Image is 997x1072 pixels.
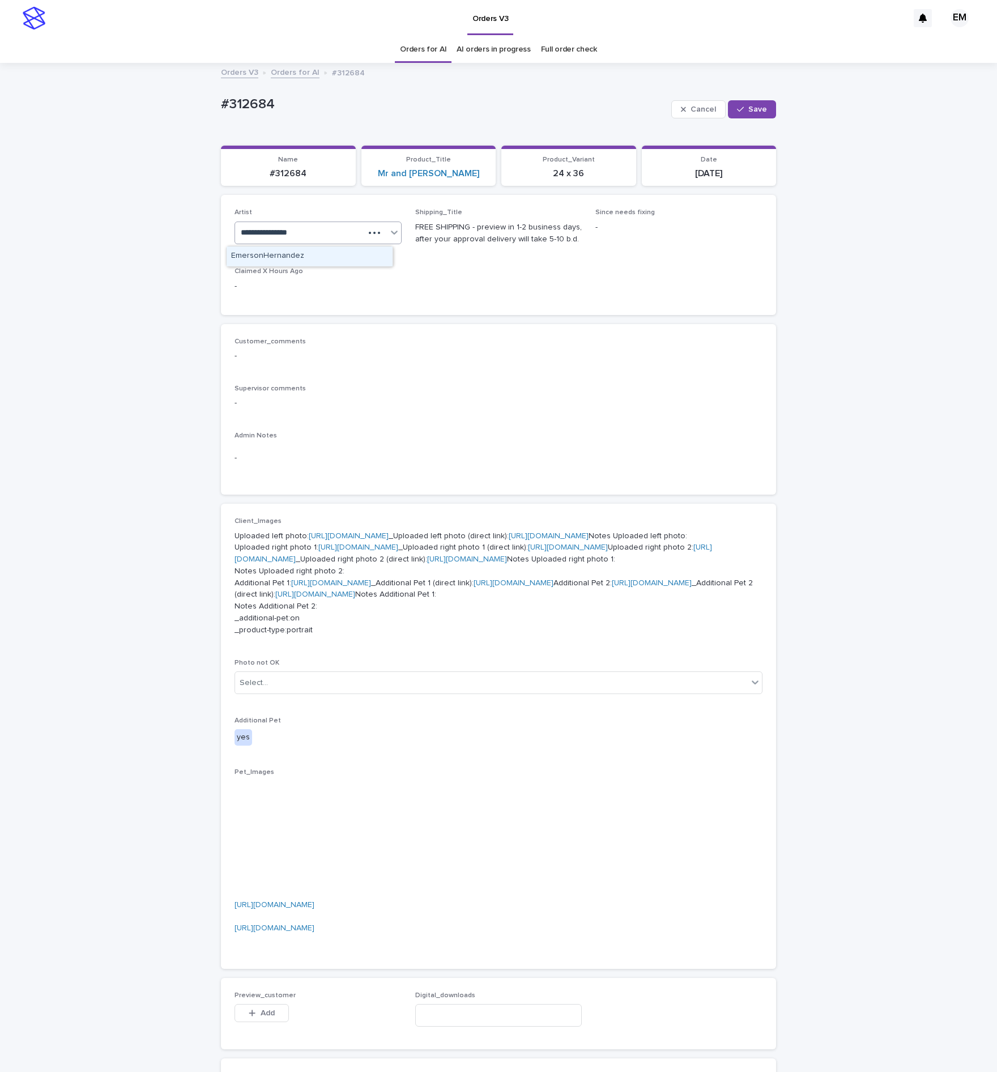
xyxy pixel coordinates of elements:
[400,36,446,63] a: Orders for AI
[235,397,762,409] p: -
[595,209,655,216] span: Since needs fixing
[235,338,306,345] span: Customer_comments
[235,717,281,724] span: Additional Pet
[457,36,531,63] a: AI orders in progress
[415,992,475,999] span: Digital_downloads
[235,452,762,464] p: -
[671,100,726,118] button: Cancel
[228,168,349,179] p: #312684
[595,222,762,233] p: -
[235,992,296,999] span: Preview_customer
[235,518,282,525] span: Client_Images
[951,9,969,27] div: EM
[415,222,582,245] p: FREE SHIPPING - preview in 1-2 business days, after your approval delivery will take 5-10 b.d.
[235,729,252,746] div: yes
[235,530,762,636] p: Uploaded left photo: _Uploaded left photo (direct link): Notes Uploaded left photo: Uploaded righ...
[728,100,776,118] button: Save
[278,156,298,163] span: Name
[235,432,277,439] span: Admin Notes
[271,65,319,78] a: Orders for AI
[235,1004,289,1022] button: Add
[227,246,393,266] div: EmersonHernandez
[691,105,716,113] span: Cancel
[235,385,306,392] span: Supervisor comments
[541,36,597,63] a: Full order check
[427,555,507,563] a: [URL][DOMAIN_NAME]
[235,660,279,666] span: Photo not OK
[23,7,45,29] img: stacker-logo-s-only.png
[508,168,629,179] p: 24 x 36
[528,543,608,551] a: [URL][DOMAIN_NAME]
[701,156,717,163] span: Date
[509,532,589,540] a: [URL][DOMAIN_NAME]
[235,350,762,362] p: -
[235,769,274,776] span: Pet_Images
[235,901,314,909] a: [URL][DOMAIN_NAME]
[275,590,355,598] a: [URL][DOMAIN_NAME]
[612,579,692,587] a: [URL][DOMAIN_NAME]
[543,156,595,163] span: Product_Variant
[291,579,371,587] a: [URL][DOMAIN_NAME]
[221,96,667,113] p: #312684
[332,66,365,78] p: #312684
[235,280,402,292] p: -
[748,105,767,113] span: Save
[240,677,268,689] div: Select...
[235,924,314,932] a: [URL][DOMAIN_NAME]
[406,156,451,163] span: Product_Title
[415,209,462,216] span: Shipping_Title
[235,268,303,275] span: Claimed X Hours Ago
[378,168,479,179] a: Mr and [PERSON_NAME]
[235,209,252,216] span: Artist
[261,1009,275,1017] span: Add
[649,168,770,179] p: [DATE]
[221,65,258,78] a: Orders V3
[318,543,398,551] a: [URL][DOMAIN_NAME]
[309,532,389,540] a: [URL][DOMAIN_NAME]
[474,579,553,587] a: [URL][DOMAIN_NAME]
